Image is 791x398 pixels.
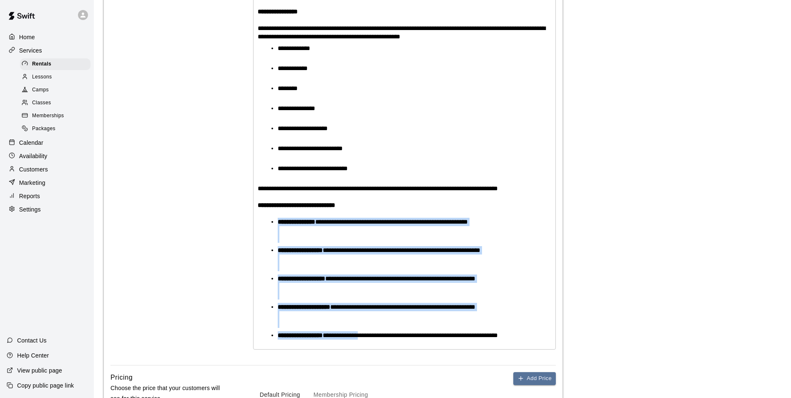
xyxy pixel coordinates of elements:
[7,44,87,57] a: Services
[17,381,74,390] p: Copy public page link
[32,73,52,81] span: Lessons
[17,336,47,345] p: Contact Us
[19,192,40,200] p: Reports
[20,110,94,123] a: Memberships
[20,58,94,71] a: Rentals
[7,176,87,189] a: Marketing
[19,46,42,55] p: Services
[20,97,94,110] a: Classes
[32,86,49,94] span: Camps
[19,33,35,41] p: Home
[32,112,64,120] span: Memberships
[20,123,90,135] div: Packages
[110,372,133,383] h6: Pricing
[32,60,51,68] span: Rentals
[20,97,90,109] div: Classes
[7,190,87,202] a: Reports
[19,152,48,160] p: Availability
[513,372,556,385] button: Add Price
[20,58,90,70] div: Rentals
[19,165,48,174] p: Customers
[17,351,49,360] p: Help Center
[7,136,87,149] a: Calendar
[20,71,94,83] a: Lessons
[20,84,90,96] div: Camps
[19,205,41,214] p: Settings
[20,84,94,97] a: Camps
[7,203,87,216] a: Settings
[19,179,45,187] p: Marketing
[7,150,87,162] a: Availability
[19,139,43,147] p: Calendar
[17,366,62,375] p: View public page
[32,99,51,107] span: Classes
[7,31,87,43] a: Home
[20,123,94,136] a: Packages
[7,163,87,176] a: Customers
[20,110,90,122] div: Memberships
[32,125,55,133] span: Packages
[20,71,90,83] div: Lessons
